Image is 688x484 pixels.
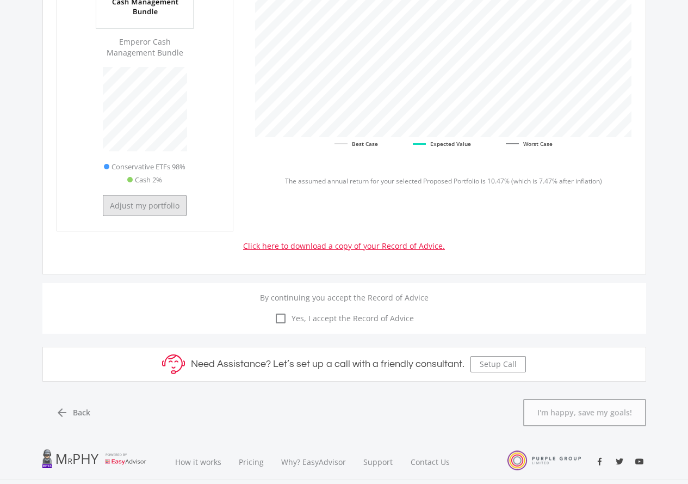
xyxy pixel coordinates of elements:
[166,444,230,480] a: How it works
[334,137,378,150] li: Best Case
[413,137,471,150] li: Expected Value
[96,36,194,58] div: Emperor Cash Management Bundle
[506,137,553,150] li: Worst Case
[523,399,646,426] button: I'm happy, save my goals!
[272,444,355,480] a: Why? EasyAdvisor
[55,406,69,419] i: arrow_back
[402,444,460,480] a: Contact Us
[191,358,464,370] h5: Need Assistance? Let’s set up a call with a friendly consultant.
[135,173,162,186] span: Cash 2%
[73,407,90,418] span: Back
[111,160,185,173] span: Conservative ETFs 98%
[355,444,402,480] a: Support
[255,176,631,186] p: The assumed annual return for your selected Proposed Portfolio is 10.47% (which is 7.47% after in...
[274,312,287,325] i: check_box_outline_blank
[103,195,187,216] button: Adjust my portfolio
[470,356,526,372] button: Setup Call
[230,444,272,480] a: Pricing
[243,241,445,251] a: Click here to download a copy of your Record of Advice.
[287,313,414,324] span: Yes, I accept the Record of Advice
[51,292,638,303] p: By continuing you accept the Record of Advice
